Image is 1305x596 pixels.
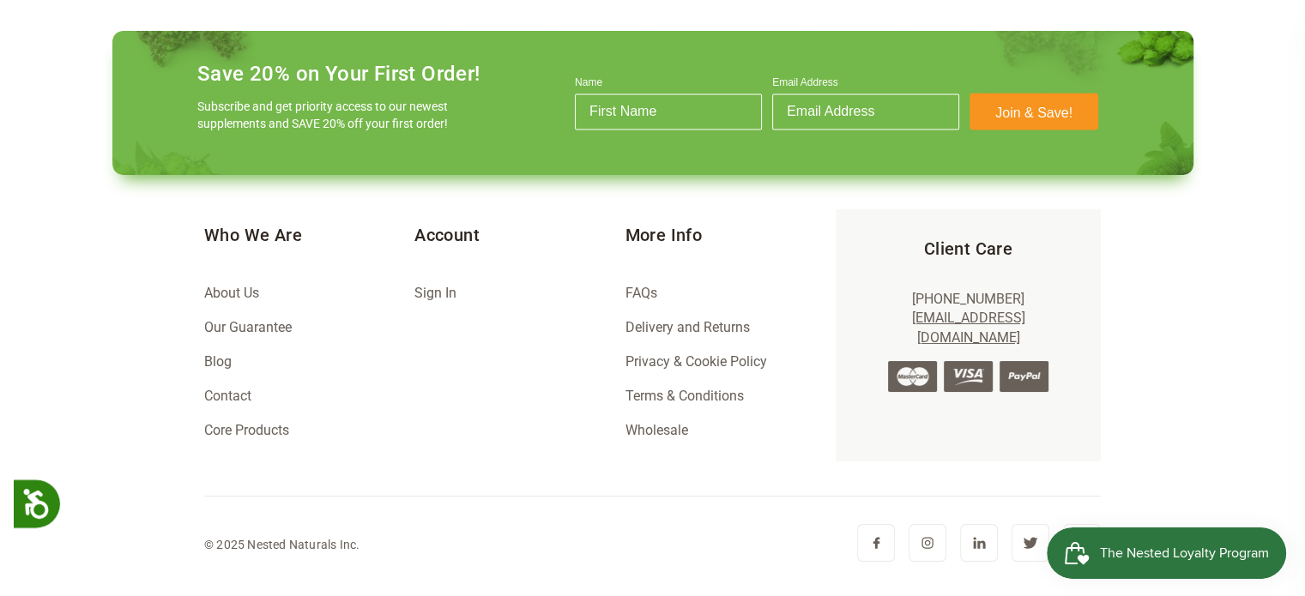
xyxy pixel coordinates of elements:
[625,353,766,370] a: Privacy & Cookie Policy
[204,319,292,335] a: Our Guarantee
[414,285,456,301] a: Sign In
[911,310,1024,345] a: [EMAIL_ADDRESS][DOMAIN_NAME]
[772,76,959,93] label: Email Address
[912,291,1024,307] a: [PHONE_NUMBER]
[625,319,749,335] a: Delivery and Returns
[863,237,1073,261] h5: Client Care
[204,534,359,555] div: © 2025 Nested Naturals Inc.
[197,98,455,132] p: Subscribe and get priority access to our newest supplements and SAVE 20% off your first order!
[204,422,289,438] a: Core Products
[970,93,1098,129] button: Join & Save!
[625,388,743,404] a: Terms & Conditions
[204,285,259,301] a: About Us
[204,223,414,247] h5: Who We Are
[625,285,656,301] a: FAQs
[414,223,625,247] h5: Account
[625,422,687,438] a: Wholesale
[575,93,762,129] input: First Name
[625,223,835,247] h5: More Info
[197,62,480,86] h4: Save 20% on Your First Order!
[204,388,251,404] a: Contact
[204,353,232,370] a: Blog
[575,76,762,93] label: Name
[772,93,959,129] input: Email Address
[1047,527,1288,579] iframe: Button to open loyalty program pop-up
[888,361,1048,392] img: credit-cards.png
